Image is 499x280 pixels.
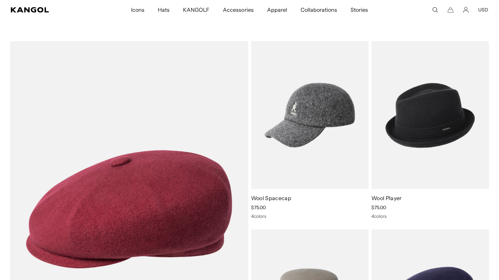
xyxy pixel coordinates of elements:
a: Wool Spacecap [251,195,291,201]
img: Wool Spacecap [251,41,369,189]
img: Wool Player [371,41,489,189]
a: Kangol [11,7,86,12]
a: Wool Player [371,195,402,201]
div: 4 colors [371,213,489,219]
button: Cart [447,7,453,13]
a: Account [463,7,469,13]
span: $75.00 [251,204,266,211]
button: USD [478,7,488,13]
span: $75.00 [371,204,386,211]
summary: Search here [432,7,438,13]
div: 4 colors [251,213,369,219]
